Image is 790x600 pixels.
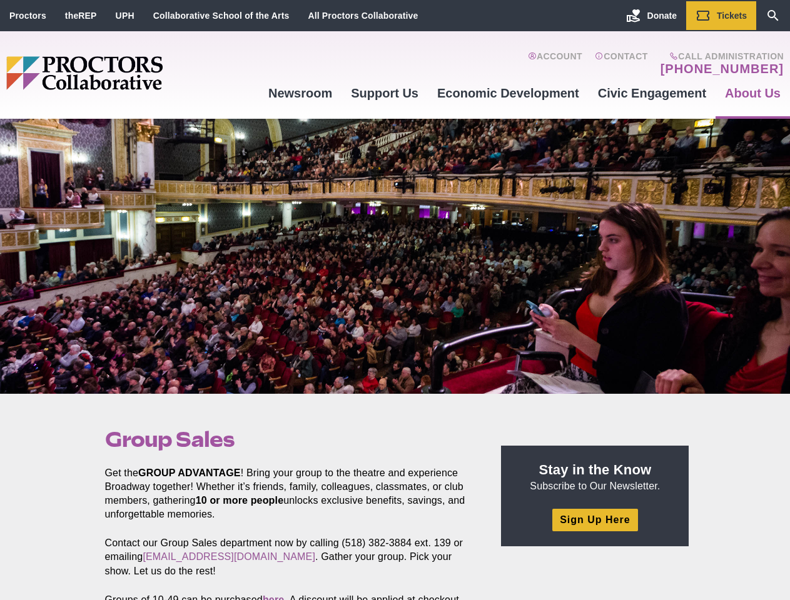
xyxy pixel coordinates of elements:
[516,461,674,493] p: Subscribe to Our Newsletter.
[105,536,473,577] p: Contact our Group Sales department now by calling (518) 382-3884 ext. 139 or emailing . Gather yo...
[259,76,342,110] a: Newsroom
[116,11,134,21] a: UPH
[686,1,756,30] a: Tickets
[552,509,637,531] a: Sign Up Here
[138,467,241,478] strong: GROUP ADVANTAGE
[661,61,784,76] a: [PHONE_NUMBER]
[595,51,648,76] a: Contact
[308,11,418,21] a: All Proctors Collaborative
[143,551,315,562] a: [EMAIL_ADDRESS][DOMAIN_NAME]
[153,11,290,21] a: Collaborative School of the Arts
[647,11,677,21] span: Donate
[617,1,686,30] a: Donate
[9,11,46,21] a: Proctors
[105,427,473,451] h1: Group Sales
[528,51,582,76] a: Account
[65,11,97,21] a: theREP
[6,56,259,90] img: Proctors logo
[756,1,790,30] a: Search
[539,462,652,477] strong: Stay in the Know
[716,76,790,110] a: About Us
[105,466,473,521] p: Get the ! Bring your group to the theatre and experience Broadway together! Whether it’s friends,...
[196,495,284,506] strong: 10 or more people
[589,76,716,110] a: Civic Engagement
[342,76,428,110] a: Support Us
[428,76,589,110] a: Economic Development
[657,51,784,61] span: Call Administration
[717,11,747,21] span: Tickets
